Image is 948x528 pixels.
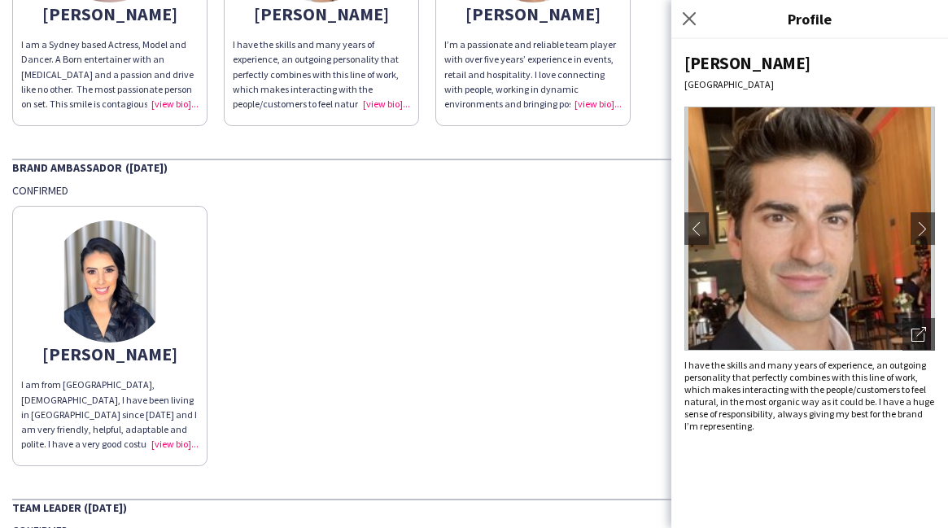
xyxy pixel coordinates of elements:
[12,499,936,515] div: Team Leader ([DATE])
[444,7,622,21] div: [PERSON_NAME]
[233,7,410,21] div: [PERSON_NAME]
[444,37,622,111] div: I’m a passionate and reliable team player with over five years’ experience in events, retail and ...
[902,318,935,351] div: Open photos pop-in
[12,183,936,198] div: Confirmed
[671,8,948,29] h3: Profile
[21,38,198,169] span: I am a Sydney based Actress, Model and Dancer. A Born entertainer with an [MEDICAL_DATA] and a pa...
[21,377,199,452] div: I am from [GEOGRAPHIC_DATA], [DEMOGRAPHIC_DATA], I have been living in [GEOGRAPHIC_DATA] since [D...
[684,78,935,90] div: [GEOGRAPHIC_DATA]
[233,37,410,111] div: I have the skills and many years of experience, an outgoing personality that perfectly combines w...
[12,159,936,175] div: Brand Ambassador ([DATE])
[684,52,935,74] div: [PERSON_NAME]
[684,107,935,351] img: Crew avatar or photo
[21,347,199,361] div: [PERSON_NAME]
[49,220,171,343] img: thumb-624eb8d2ed2ec.jpeg
[21,7,199,21] div: [PERSON_NAME]
[684,359,935,432] div: I have the skills and many years of experience, an outgoing personality that perfectly combines w...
